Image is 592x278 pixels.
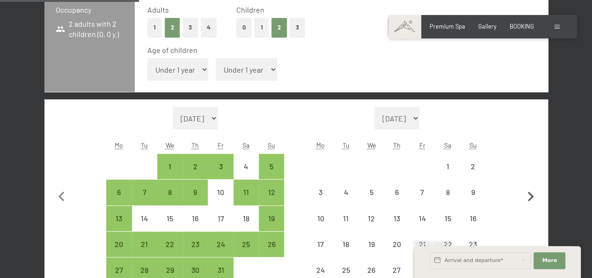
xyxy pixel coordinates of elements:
[183,180,208,205] div: Thu Oct 09 2025
[259,232,284,257] div: Sun Oct 26 2025
[333,206,358,231] div: Tue Nov 11 2025
[478,23,497,30] a: Gallery
[460,154,485,179] div: Sun Nov 02 2025
[183,154,208,179] div: Thu Oct 02 2025
[409,232,435,257] div: Arrival not possible
[132,206,157,231] div: Arrival not possible
[410,215,434,238] div: 14
[107,215,131,238] div: 13
[141,141,148,149] abbr: Tuesday
[133,188,156,212] div: 7
[208,180,233,205] div: Fri Oct 10 2025
[157,180,183,205] div: Arrival possible
[436,215,459,238] div: 15
[444,141,451,149] abbr: Saturday
[385,188,409,212] div: 6
[333,180,358,205] div: Tue Nov 04 2025
[208,206,233,231] div: Fri Oct 17 2025
[460,232,485,257] div: Arrival not possible
[165,18,180,37] button: 2
[358,206,384,231] div: Wed Nov 12 2025
[208,232,233,257] div: Fri Oct 24 2025
[358,180,384,205] div: Wed Nov 05 2025
[234,240,258,264] div: 25
[430,23,465,30] a: Premium Spa
[260,215,283,238] div: 19
[461,163,484,186] div: 2
[259,206,284,231] div: Arrival possible
[460,154,485,179] div: Arrival not possible
[308,232,333,257] div: Mon Nov 17 2025
[510,23,534,30] a: BOOKING
[259,180,284,205] div: Arrival possible
[209,163,232,186] div: 3
[358,180,384,205] div: Arrival not possible
[308,206,333,231] div: Mon Nov 10 2025
[384,232,409,257] div: Thu Nov 20 2025
[384,232,409,257] div: Arrival not possible
[460,206,485,231] div: Arrival not possible
[183,232,208,257] div: Arrival possible
[409,206,435,231] div: Fri Nov 14 2025
[309,188,332,212] div: 3
[316,141,325,149] abbr: Monday
[419,141,425,149] abbr: Friday
[183,232,208,257] div: Thu Oct 23 2025
[460,232,485,257] div: Sun Nov 23 2025
[234,232,259,257] div: Arrival possible
[367,141,375,149] abbr: Wednesday
[385,240,409,264] div: 20
[234,154,259,179] div: Sat Oct 04 2025
[147,45,528,55] div: Age of children
[106,232,132,257] div: Mon Oct 20 2025
[133,240,156,264] div: 21
[208,180,233,205] div: Arrival not possible
[410,188,434,212] div: 7
[409,180,435,205] div: Fri Nov 07 2025
[158,215,182,238] div: 15
[254,18,269,37] button: 1
[259,206,284,231] div: Sun Oct 19 2025
[290,18,305,37] button: 3
[469,141,477,149] abbr: Sunday
[359,240,383,264] div: 19
[260,163,283,186] div: 5
[157,180,183,205] div: Wed Oct 08 2025
[436,163,459,186] div: 1
[106,180,132,205] div: Arrival possible
[384,206,409,231] div: Thu Nov 13 2025
[208,154,233,179] div: Fri Oct 03 2025
[183,215,207,238] div: 16
[461,215,484,238] div: 16
[542,257,557,264] span: More
[260,188,283,212] div: 12
[435,206,460,231] div: Arrival not possible
[308,180,333,205] div: Mon Nov 03 2025
[236,5,264,14] span: Children
[107,188,131,212] div: 6
[259,180,284,205] div: Sun Oct 12 2025
[234,232,259,257] div: Sat Oct 25 2025
[358,206,384,231] div: Arrival not possible
[333,232,358,257] div: Arrival not possible
[333,232,358,257] div: Tue Nov 18 2025
[333,206,358,231] div: Arrival not possible
[334,240,358,264] div: 18
[435,206,460,231] div: Sat Nov 15 2025
[260,240,283,264] div: 26
[409,232,435,257] div: Fri Nov 21 2025
[132,180,157,205] div: Tue Oct 07 2025
[358,232,384,257] div: Wed Nov 19 2025
[157,154,183,179] div: Arrival possible
[308,206,333,231] div: Arrival not possible
[259,154,284,179] div: Arrival possible
[435,232,460,257] div: Sat Nov 22 2025
[166,141,174,149] abbr: Wednesday
[158,240,182,264] div: 22
[106,206,132,231] div: Arrival possible
[183,154,208,179] div: Arrival possible
[384,206,409,231] div: Arrival not possible
[409,180,435,205] div: Arrival not possible
[268,141,275,149] abbr: Sunday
